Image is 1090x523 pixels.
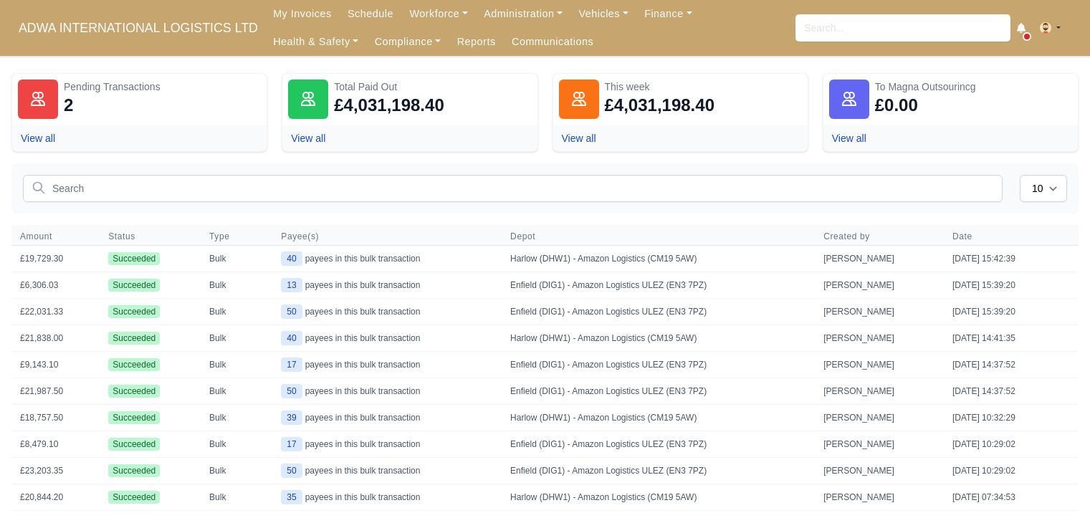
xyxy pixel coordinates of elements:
[281,411,493,425] div: payees in this bulk transaction
[281,464,302,478] span: 50
[832,133,866,144] a: View all
[108,252,160,265] span: Succeeded
[291,133,325,144] a: View all
[815,246,944,272] td: [PERSON_NAME]
[23,175,1003,202] input: Search
[281,437,302,451] span: 17
[201,352,272,378] td: Bulk
[944,484,1061,511] td: [DATE] 07:34:53
[334,80,531,94] div: Total Paid Out
[944,431,1061,458] td: [DATE] 10:29:02
[281,411,302,425] span: 39
[11,405,100,431] td: £18,757.50
[944,325,1061,352] td: [DATE] 14:41:35
[209,231,241,242] button: Type
[281,304,493,319] div: payees in this bulk transaction
[944,378,1061,405] td: [DATE] 14:37:52
[108,464,160,477] span: Succeeded
[21,133,55,144] a: View all
[281,384,493,398] div: payees in this bulk transaction
[815,484,944,511] td: [PERSON_NAME]
[281,384,302,398] span: 50
[201,431,272,458] td: Bulk
[944,299,1061,325] td: [DATE] 15:39:20
[11,299,100,325] td: £22,031.33
[281,490,493,504] div: payees in this bulk transaction
[281,278,302,292] span: 13
[281,304,302,319] span: 50
[815,272,944,299] td: [PERSON_NAME]
[502,458,815,484] td: Enfield (DIG1) - Amazon Logistics ULEZ (EN3 7PZ)
[823,231,935,242] span: Created by
[201,325,272,352] td: Bulk
[281,251,493,266] div: payees in this bulk transaction
[1018,454,1090,523] iframe: Chat Widget
[11,325,100,352] td: £21,838.00
[510,231,806,242] span: Depot
[944,405,1061,431] td: [DATE] 10:32:29
[281,331,302,345] span: 40
[64,94,73,117] div: 2
[281,231,493,242] span: Payee(s)
[334,94,444,117] div: £4,031,198.40
[502,431,815,458] td: Enfield (DIG1) - Amazon Logistics ULEZ (EN3 7PZ)
[201,484,272,511] td: Bulk
[108,231,147,242] button: Status
[815,431,944,458] td: [PERSON_NAME]
[952,231,1053,242] span: Date
[281,437,493,451] div: payees in this bulk transaction
[108,279,160,292] span: Succeeded
[281,358,493,372] div: payees in this bulk transaction
[944,352,1061,378] td: [DATE] 14:37:52
[11,378,100,405] td: £21,987.50
[281,278,493,292] div: payees in this bulk transaction
[108,491,160,504] span: Succeeded
[815,299,944,325] td: [PERSON_NAME]
[201,246,272,272] td: Bulk
[815,405,944,431] td: [PERSON_NAME]
[108,385,160,398] span: Succeeded
[108,332,160,345] span: Succeeded
[281,464,493,478] div: payees in this bulk transaction
[11,272,100,299] td: £6,306.03
[449,28,504,56] a: Reports
[502,484,815,511] td: Harlow (DHW1) - Amazon Logistics (CM19 5AW)
[281,331,493,345] div: payees in this bulk transaction
[11,246,100,272] td: £19,729.30
[209,231,229,242] span: Type
[944,272,1061,299] td: [DATE] 15:39:20
[944,458,1061,484] td: [DATE] 10:29:02
[11,14,265,42] a: ADWA INTERNATIONAL LOGISTICS LTD
[201,299,272,325] td: Bulk
[11,431,100,458] td: £8,479.10
[11,458,100,484] td: £23,203.35
[562,133,596,144] a: View all
[815,458,944,484] td: [PERSON_NAME]
[20,231,91,242] span: Amount
[281,251,302,266] span: 40
[502,352,815,378] td: Enfield (DIG1) - Amazon Logistics ULEZ (EN3 7PZ)
[875,94,918,117] div: £0.00
[281,490,302,504] span: 35
[502,378,815,405] td: Enfield (DIG1) - Amazon Logistics ULEZ (EN3 7PZ)
[108,231,135,242] span: Status
[502,325,815,352] td: Harlow (DHW1) - Amazon Logistics (CM19 5AW)
[815,378,944,405] td: [PERSON_NAME]
[11,484,100,511] td: £20,844.20
[502,246,815,272] td: Harlow (DHW1) - Amazon Logistics (CM19 5AW)
[265,28,367,56] a: Health & Safety
[108,305,160,318] span: Succeeded
[815,352,944,378] td: [PERSON_NAME]
[201,378,272,405] td: Bulk
[815,325,944,352] td: [PERSON_NAME]
[875,80,1072,94] div: To Magna Outsourincg
[108,411,160,424] span: Succeeded
[11,352,100,378] td: £9,143.10
[504,28,602,56] a: Communications
[201,405,272,431] td: Bulk
[366,28,449,56] a: Compliance
[108,438,160,451] span: Succeeded
[605,94,714,117] div: £4,031,198.40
